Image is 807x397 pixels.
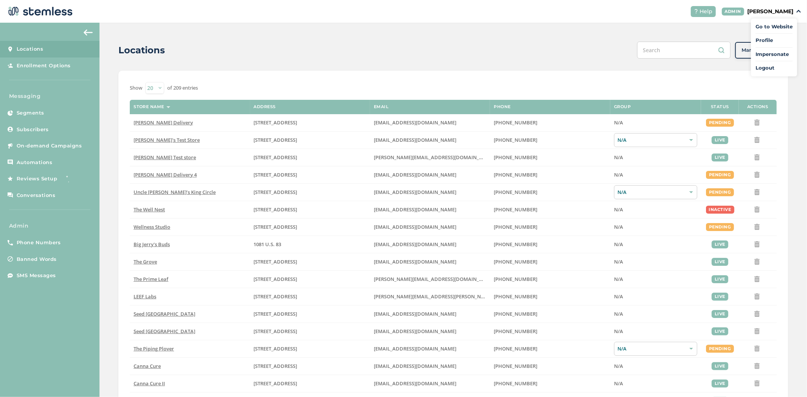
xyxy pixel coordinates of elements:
[254,223,297,230] span: [STREET_ADDRESS]
[254,119,297,126] span: [STREET_ADDRESS]
[494,328,606,335] label: (617) 553-5922
[706,188,734,196] div: pending
[712,310,728,318] div: live
[254,380,297,387] span: [STREET_ADDRESS]
[6,4,73,19] img: logo-dark-0685b13c.svg
[614,276,697,282] label: N/A
[614,342,697,356] div: N/A
[374,276,486,282] label: john@theprimeleaf.com
[712,154,728,161] div: live
[134,380,246,387] label: Canna Cure II
[134,241,170,248] span: Big Jerry's Buds
[254,154,297,161] span: [STREET_ADDRESS]
[374,104,389,109] label: Email
[254,328,366,335] label: 401 Centre Street
[494,259,606,265] label: (619) 600-1269
[614,172,697,178] label: N/A
[254,154,366,161] label: 5241 Center Boulevard
[614,154,697,161] label: N/A
[134,363,161,369] span: Canna Cure
[494,363,537,369] span: [PHONE_NUMBER]
[494,223,537,230] span: [PHONE_NUMBER]
[374,259,486,265] label: dexter@thegroveca.com
[134,224,246,230] label: Wellness Studio
[494,119,537,126] span: [PHONE_NUMBER]
[134,223,170,230] span: Wellness Studio
[254,293,297,300] span: [STREET_ADDRESS]
[254,363,297,369] span: [STREET_ADDRESS]
[494,241,537,248] span: [PHONE_NUMBER]
[374,328,456,335] span: [EMAIL_ADDRESS][DOMAIN_NAME]
[614,328,697,335] label: N/A
[134,363,246,369] label: Canna Cure
[494,258,537,265] span: [PHONE_NUMBER]
[494,310,537,317] span: [PHONE_NUMBER]
[494,154,606,161] label: (503) 332-4545
[374,328,486,335] label: info@bostonseeds.com
[494,311,606,317] label: (207) 747-4648
[614,119,697,126] label: N/A
[494,380,537,387] span: [PHONE_NUMBER]
[134,276,246,282] label: The Prime Leaf
[494,119,606,126] label: (818) 561-0790
[254,363,366,369] label: 2720 Northwest Sheridan Road
[494,241,606,248] label: (580) 539-1118
[130,84,142,92] label: Show
[494,136,537,143] span: [PHONE_NUMBER]
[769,361,807,397] iframe: Chat Widget
[17,272,56,279] span: SMS Messages
[254,311,366,317] label: 553 Congress Street
[17,109,44,117] span: Segments
[494,206,537,213] span: [PHONE_NUMBER]
[134,136,200,143] span: [PERSON_NAME]'s Test Store
[134,259,246,265] label: The Grove
[494,363,606,369] label: (580) 280-2262
[374,363,456,369] span: [EMAIL_ADDRESS][DOMAIN_NAME]
[494,137,606,143] label: (503) 804-9208
[494,346,606,352] label: (508) 514-1212
[700,8,713,16] span: Help
[735,42,788,59] button: Manage Groups
[494,380,606,387] label: (405) 338-9112
[134,293,246,300] label: LEEF Labs
[722,8,745,16] div: ADMIN
[254,380,366,387] label: 1023 East 6th Avenue
[254,224,366,230] label: 123 Main Street
[254,276,297,282] span: [STREET_ADDRESS]
[134,119,193,126] span: [PERSON_NAME] Delivery
[374,119,486,126] label: arman91488@gmail.com
[494,293,537,300] span: [PHONE_NUMBER]
[374,276,495,282] span: [PERSON_NAME][EMAIL_ADDRESS][DOMAIN_NAME]
[374,346,486,352] label: info@pipingplover.com
[374,171,456,178] span: [EMAIL_ADDRESS][DOMAIN_NAME]
[494,189,606,195] label: (907) 330-7833
[254,346,366,352] label: 10 Main Street
[134,154,196,161] span: [PERSON_NAME] Test store
[374,154,486,161] label: swapnil@stemless.co
[712,240,728,248] div: live
[712,258,728,266] div: live
[374,136,456,143] span: [EMAIL_ADDRESS][DOMAIN_NAME]
[17,159,53,166] span: Automations
[614,133,697,147] div: N/A
[166,106,170,108] img: icon-sort-1e1d7615.svg
[796,10,801,13] img: icon_down-arrow-small-66adaf34.svg
[706,223,734,231] div: pending
[254,171,297,178] span: [STREET_ADDRESS]
[134,206,165,213] span: The Well Nest
[134,293,156,300] span: LEEF Labs
[254,119,366,126] label: 17523 Ventura Boulevard
[134,311,246,317] label: Seed Portland
[494,171,537,178] span: [PHONE_NUMBER]
[134,137,246,143] label: Brian's Test Store
[254,136,297,143] span: [STREET_ADDRESS]
[134,310,195,317] span: Seed [GEOGRAPHIC_DATA]
[614,259,697,265] label: N/A
[17,126,49,133] span: Subscribers
[614,224,697,230] label: N/A
[494,276,537,282] span: [PHONE_NUMBER]
[374,310,456,317] span: [EMAIL_ADDRESS][DOMAIN_NAME]
[254,104,276,109] label: Address
[134,189,216,195] span: Uncle [PERSON_NAME]’s King Circle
